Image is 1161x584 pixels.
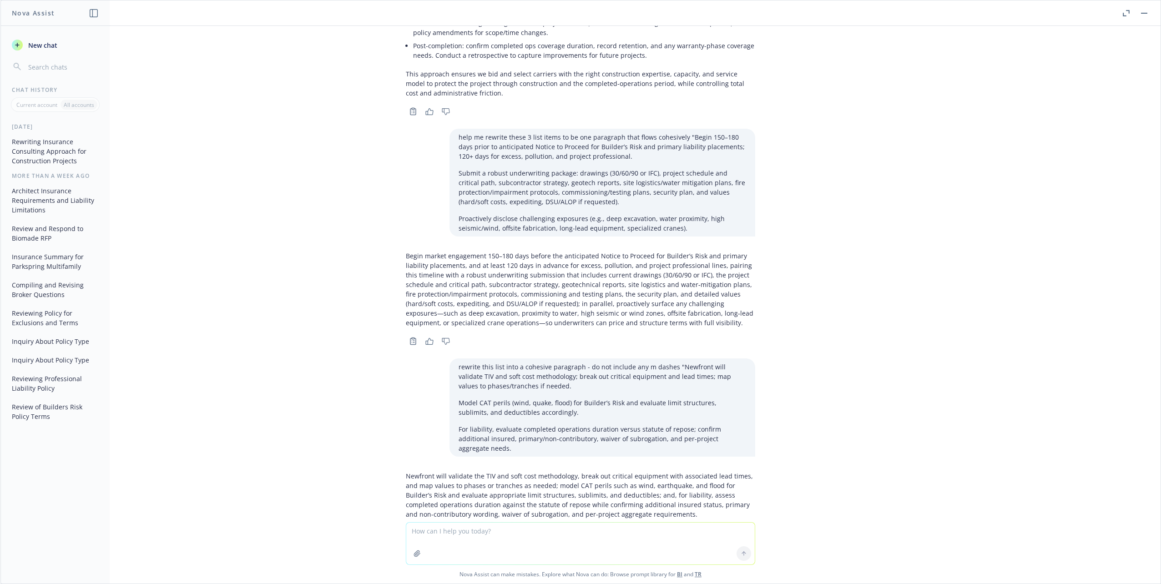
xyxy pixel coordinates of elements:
a: BI [677,570,682,578]
h1: Nova Assist [12,8,55,18]
p: This approach ensures we bid and select carriers with the right construction expertise, capacity,... [406,69,755,98]
button: New chat [8,37,102,53]
div: Chat History [1,86,110,94]
p: Current account [16,101,57,109]
p: rewrite this list into a cohesive paragraph - do not include any m dashes "Newfront will validate... [459,362,746,391]
button: Inquiry About Policy Type [8,334,102,349]
li: Coordinate carrier engineering visits, mid-project review (schedule shifts, change orders, value ... [413,16,755,39]
p: Proactively disclose challenging exposures (e.g., deep excavation, water proximity, high seismic/... [459,214,746,233]
p: All accounts [64,101,94,109]
p: Submit a robust underwriting package: drawings (30/60/90 or IFC), project schedule and critical p... [459,168,746,206]
div: [DATE] [1,123,110,131]
input: Search chats [26,60,99,73]
svg: Copy to clipboard [409,107,417,116]
button: Rewriting Insurance Consulting Approach for Construction Projects [8,134,102,168]
button: Inquiry About Policy Type [8,352,102,368]
li: Post-completion: confirm completed ops coverage duration, record retention, and any warranty-phas... [413,39,755,62]
p: Begin market engagement 150–180 days before the anticipated Notice to Proceed for Builder’s Risk ... [406,251,755,327]
p: help me rewrite these 3 list items to be one paragraph that flows cohesively "Begin 150–180 days ... [459,132,746,161]
button: Thumbs down [439,105,453,118]
button: Insurance Summary for Parkspring Multifamily [8,249,102,274]
button: Reviewing Professional Liability Policy [8,371,102,396]
p: For liability, evaluate completed operations duration versus statute of repose; confirm additiona... [459,424,746,453]
button: Architect Insurance Requirements and Liability Limitations [8,183,102,217]
button: Compiling and Revising Broker Questions [8,277,102,302]
span: New chat [26,40,57,50]
a: TR [695,570,702,578]
button: Reviewing Policy for Exclusions and Terms [8,306,102,330]
button: Review of Builders Risk Policy Terms [8,399,102,424]
svg: Copy to clipboard [409,337,417,345]
p: Model CAT perils (wind, quake, flood) for Builder’s Risk and evaluate limit structures, sublimits... [459,398,746,417]
div: More than a week ago [1,172,110,180]
button: Thumbs down [439,335,453,347]
p: Newfront will validate the TIV and soft cost methodology, break out critical equipment with assoc... [406,471,755,519]
span: Nova Assist can make mistakes. Explore what Nova can do: Browse prompt library for and [4,565,1157,584]
button: Review and Respond to Biomade RFP [8,221,102,246]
